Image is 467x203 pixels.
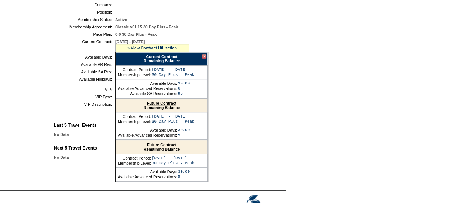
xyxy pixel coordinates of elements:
[152,156,194,160] td: [DATE] - [DATE]
[118,169,177,174] td: Available Days:
[152,73,194,77] td: 30 Day Plus - Peak
[178,86,190,91] td: 6
[152,67,194,72] td: [DATE] - [DATE]
[118,133,177,137] td: Available Advanced Reservations:
[115,39,145,44] span: [DATE] - [DATE]
[57,95,112,99] td: VIP Type:
[118,156,151,160] td: Contract Period:
[54,123,96,128] b: Last 5 Travel Events
[118,128,177,132] td: Available Days:
[116,52,208,65] div: Remaining Balance
[146,55,177,59] a: Current Contract
[54,155,281,160] div: No Data
[118,86,177,91] td: Available Advanced Reservations:
[118,119,151,124] td: Membership Level:
[178,91,190,96] td: 99
[127,46,177,50] a: » View Contract Utilization
[118,67,151,72] td: Contract Period:
[57,87,112,92] td: VIP:
[147,143,176,147] a: Future Contract
[118,161,151,165] td: Membership Level:
[115,32,157,36] span: 0-0 30 Day Plus - Peak
[152,161,194,165] td: 30 Day Plus - Peak
[54,146,97,151] b: Next 5 Travel Events
[57,102,112,106] td: VIP Description:
[57,55,112,59] td: Available Days:
[116,99,207,112] div: Remaining Balance
[116,140,207,154] div: Remaining Balance
[115,17,127,22] span: Active
[57,62,112,67] td: Available AR Res:
[118,175,177,179] td: Available Advanced Reservations:
[178,128,190,132] td: 30.00
[118,114,151,119] td: Contract Period:
[115,25,178,29] span: Classic v01.15 30 Day Plus - Peak
[57,39,112,52] td: Current Contract:
[178,175,190,179] td: 5
[152,114,194,119] td: [DATE] - [DATE]
[178,81,190,85] td: 30.00
[57,32,112,36] td: Price Plan:
[54,132,281,137] div: No Data
[147,101,176,105] a: Future Contract
[57,17,112,22] td: Membership Status:
[178,133,190,137] td: 5
[118,73,151,77] td: Membership Level:
[178,169,190,174] td: 30.00
[118,81,177,85] td: Available Days:
[57,77,112,81] td: Available Holidays:
[118,91,177,96] td: Available SA Reservations:
[57,25,112,29] td: Membership Agreement:
[57,70,112,74] td: Available SA Res:
[57,10,112,14] td: Position:
[57,3,112,7] td: Company:
[152,119,194,124] td: 30 Day Plus - Peak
